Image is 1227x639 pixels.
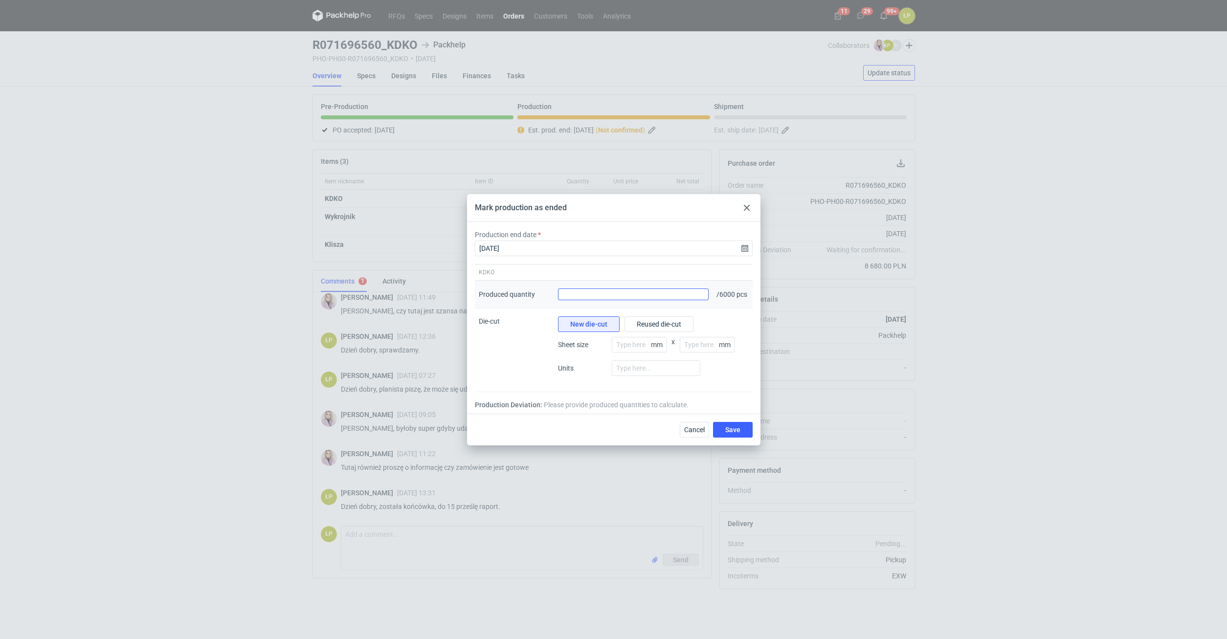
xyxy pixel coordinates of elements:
[713,281,752,308] div: / 6000 pcs
[671,337,675,360] span: x
[637,321,681,328] span: Reused die-cut
[475,230,536,240] label: Production end date
[475,400,753,410] div: Production Deviation:
[479,289,535,299] div: Produced quantity
[725,426,740,433] span: Save
[651,341,667,349] p: mm
[680,422,709,438] button: Cancel
[558,363,607,373] span: Units
[713,422,753,438] button: Save
[475,202,567,213] div: Mark production as ended
[625,316,693,332] button: Reused die-cut
[719,341,735,349] p: mm
[558,316,620,332] button: New die-cut
[684,426,705,433] span: Cancel
[475,308,554,392] div: Die-cut
[680,337,735,353] input: Type here...
[479,268,494,276] span: KDKO
[570,321,607,328] span: New die-cut
[612,337,667,353] input: Type here...
[612,360,700,376] input: Type here...
[544,400,689,410] span: Please provide produced quantities to calculate.
[558,340,607,350] span: Sheet size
